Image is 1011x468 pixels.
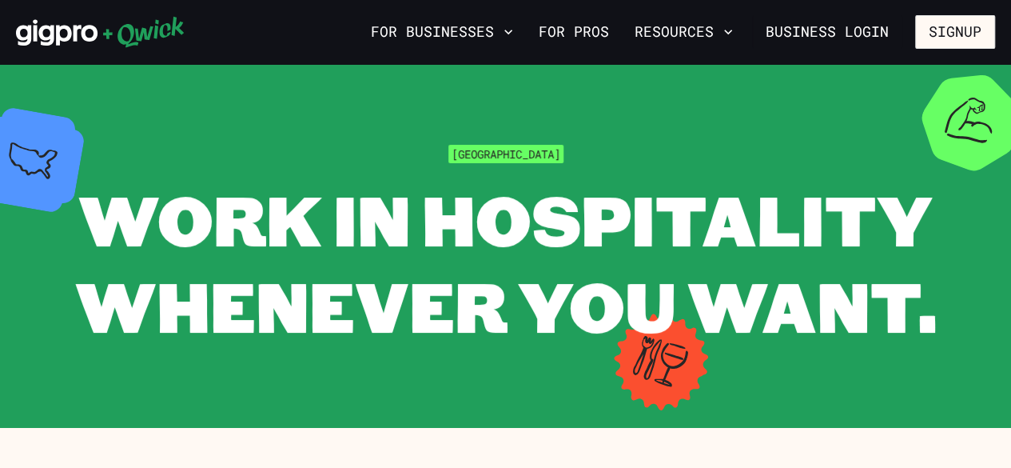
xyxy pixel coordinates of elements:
[364,18,519,46] button: For Businesses
[915,15,995,49] button: Signup
[752,15,902,49] a: Business Login
[75,173,937,351] span: WORK IN HOSPITALITY WHENEVER YOU WANT.
[628,18,739,46] button: Resources
[448,145,563,163] span: [GEOGRAPHIC_DATA]
[532,18,615,46] a: For Pros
